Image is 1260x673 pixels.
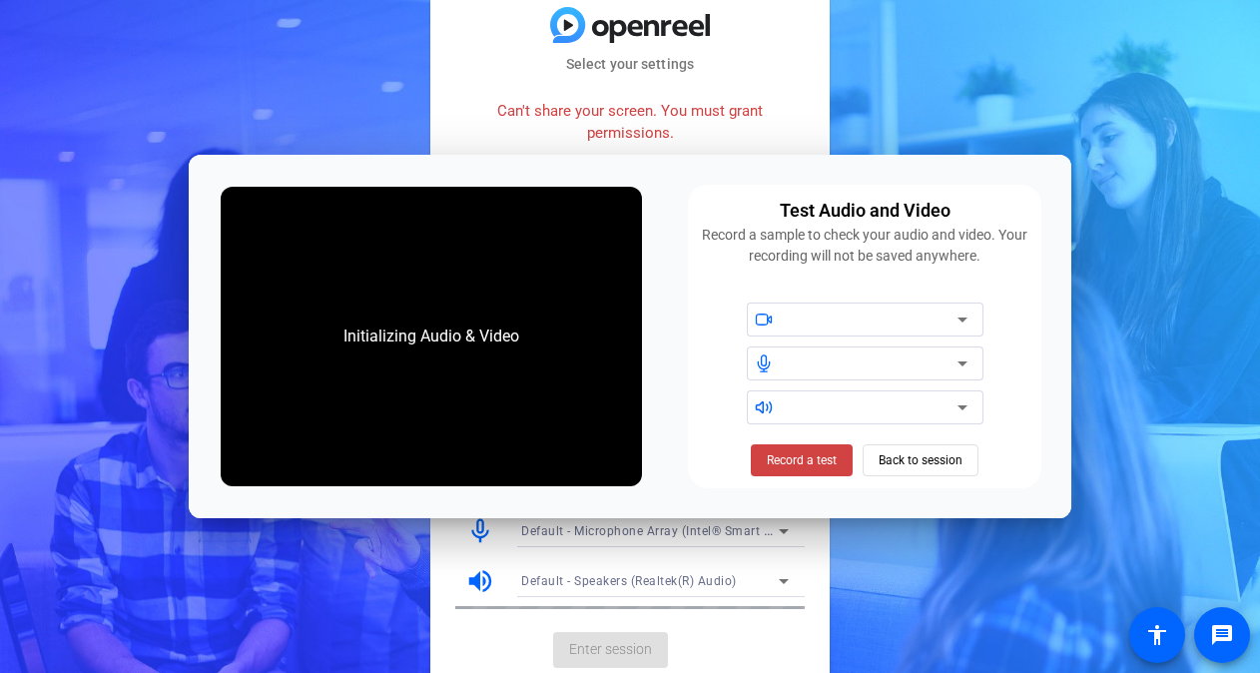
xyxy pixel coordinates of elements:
span: Record a test [767,451,837,469]
div: Record a sample to check your audio and video. Your recording will not be saved anywhere. [700,225,1028,267]
mat-icon: accessibility [1145,623,1169,647]
mat-card-subtitle: Select your settings [430,53,830,75]
div: Initializing Audio & Video [323,305,539,368]
span: Back to session [879,441,962,479]
span: Default - Microphone Array (Intel® Smart Sound Technology for Digital Microphones) [521,522,1016,538]
img: blue-gradient.svg [550,7,710,42]
div: Can't share your screen. You must grant permissions. [455,90,805,155]
button: Back to session [863,444,978,476]
div: Test Audio and Video [780,197,950,225]
mat-icon: volume_up [465,566,495,596]
button: Record a test [751,444,853,476]
mat-icon: message [1210,623,1234,647]
span: Default - Speakers (Realtek(R) Audio) [521,574,737,588]
mat-icon: mic_none [465,516,495,546]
